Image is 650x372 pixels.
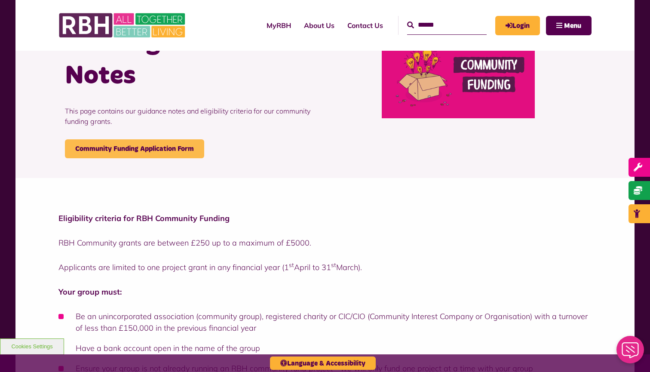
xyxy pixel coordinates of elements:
[297,14,341,37] a: About Us
[611,333,650,372] iframe: Netcall Web Assistant for live chat
[58,342,592,354] li: Have a bank account open in the name of the group
[58,237,592,249] p: RBH Community grants are between £250 up to a maximum of £5000.
[65,139,204,158] a: Community Funding Application Form - open in a new tab
[407,16,487,34] input: Search
[260,14,297,37] a: MyRBH
[382,32,535,118] img: Community Funding (5)
[58,261,592,273] p: Applicants are limited to one project grant in any financial year (1 April to 31 March).
[495,16,540,35] a: MyRBH
[58,213,230,223] strong: Eligibility criteria for RBH Community Funding
[289,261,294,268] sup: st
[58,311,592,334] li: Be an unincorporated association (community group), registered charity or CIC/CIO (Community Inte...
[564,22,581,29] span: Menu
[58,9,187,42] img: RBH
[65,93,319,139] p: This page contains our guidance notes and eligibility criteria for our community funding grants.
[546,16,592,35] button: Navigation
[341,14,389,37] a: Contact Us
[58,287,122,297] strong: Your group must:
[270,357,376,370] button: Language & Accessibility
[331,261,336,268] sup: st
